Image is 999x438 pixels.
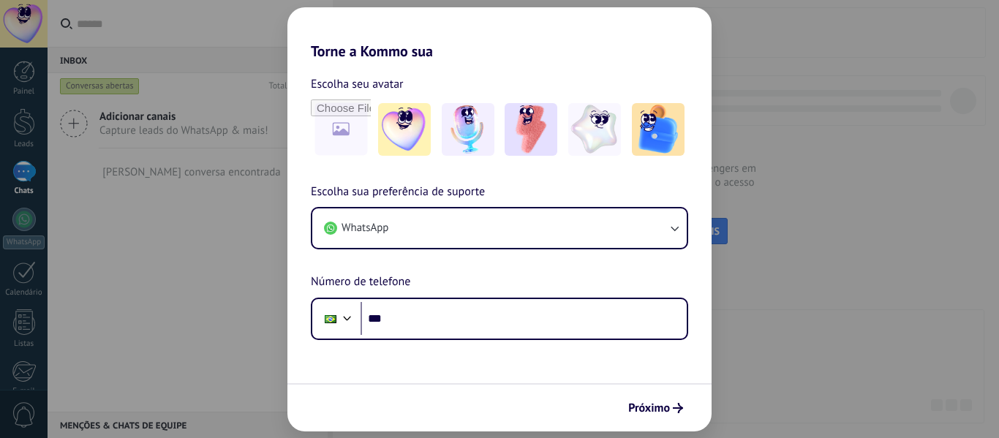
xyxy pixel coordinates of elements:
[311,75,404,94] span: Escolha seu avatar
[622,396,690,420] button: Próximo
[312,208,687,248] button: WhatsApp
[442,103,494,156] img: -2.jpeg
[311,273,410,292] span: Número de telefone
[505,103,557,156] img: -3.jpeg
[632,103,685,156] img: -5.jpeg
[287,7,712,60] h2: Torne a Kommo sua
[317,303,344,334] div: Brazil: + 55
[568,103,621,156] img: -4.jpeg
[628,403,670,413] span: Próximo
[378,103,431,156] img: -1.jpeg
[342,221,388,235] span: WhatsApp
[311,183,485,202] span: Escolha sua preferência de suporte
